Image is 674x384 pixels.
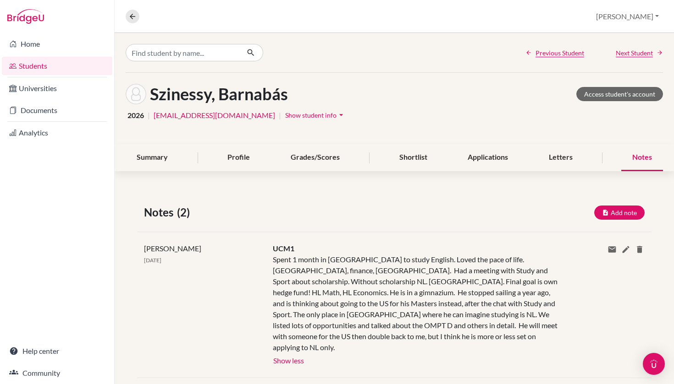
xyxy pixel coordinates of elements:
button: Add note [594,206,645,220]
button: Show student infoarrow_drop_down [285,108,346,122]
a: [EMAIL_ADDRESS][DOMAIN_NAME] [154,110,275,121]
button: [PERSON_NAME] [592,8,663,25]
span: UCM1 [273,244,294,253]
div: Shortlist [388,144,438,171]
div: Grades/Scores [280,144,351,171]
input: Find student by name... [126,44,239,61]
button: Show less [273,353,304,367]
div: Profile [216,144,261,171]
a: Next Student [616,48,663,58]
div: Summary [126,144,179,171]
a: Access student's account [576,87,663,101]
div: Spent 1 month in [GEOGRAPHIC_DATA] to study English. Loved the pace of life. [GEOGRAPHIC_DATA], f... [273,254,559,353]
a: Help center [2,342,112,360]
h1: Szinessy, Barnabás [150,84,288,104]
span: 2026 [127,110,144,121]
a: Documents [2,101,112,119]
a: Home [2,35,112,53]
span: Next Student [616,48,653,58]
img: Bridge-U [7,9,44,24]
span: (2) [177,204,193,221]
span: | [148,110,150,121]
div: Notes [621,144,663,171]
div: Open Intercom Messenger [643,353,665,375]
a: Universities [2,79,112,97]
span: Show student info [285,111,337,119]
span: [DATE] [144,257,161,264]
span: Previous Student [536,48,584,58]
div: Letters [538,144,584,171]
a: Analytics [2,124,112,142]
div: Applications [457,144,519,171]
i: arrow_drop_down [337,110,346,119]
span: Notes [144,204,177,221]
img: Barnabás Szinessy's avatar [126,84,146,104]
span: [PERSON_NAME] [144,244,201,253]
a: Students [2,57,112,75]
span: | [279,110,281,121]
a: Previous Student [525,48,584,58]
a: Community [2,364,112,382]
